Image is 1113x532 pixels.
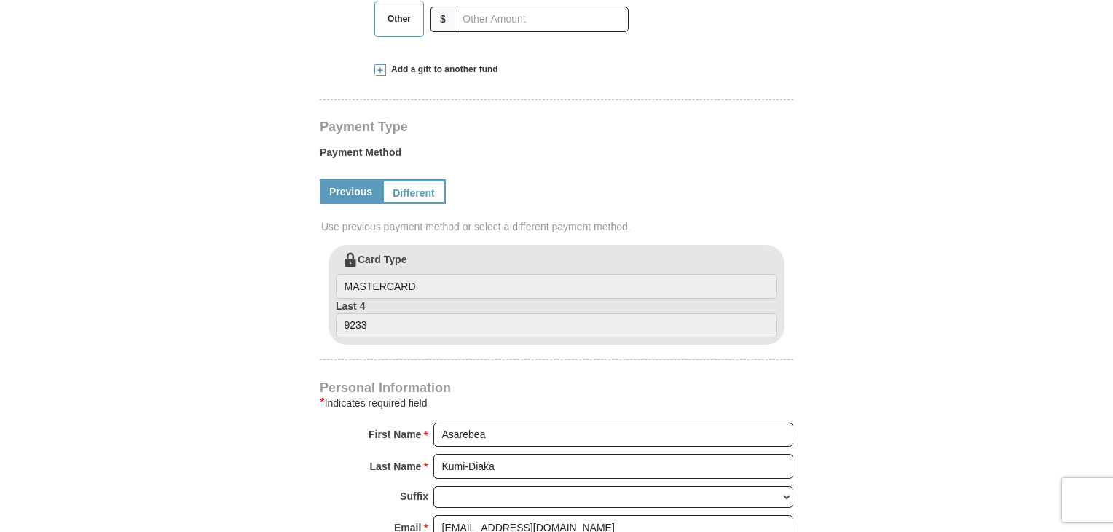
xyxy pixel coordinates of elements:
strong: Last Name [370,456,422,477]
span: Add a gift to another fund [386,63,498,76]
strong: First Name [369,424,421,445]
span: $ [430,7,455,32]
input: Card Type [336,274,777,299]
input: Other Amount [455,7,629,32]
label: Payment Method [320,145,793,167]
a: Different [382,179,446,204]
h4: Payment Type [320,121,793,133]
h4: Personal Information [320,382,793,394]
span: Other [380,8,418,30]
span: Use previous payment method or select a different payment method. [321,219,795,234]
input: Last 4 [336,313,777,338]
div: Indicates required field [320,394,793,412]
label: Card Type [336,252,777,299]
label: Last 4 [336,299,777,338]
strong: Suffix [400,486,428,506]
a: Previous [320,179,382,204]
